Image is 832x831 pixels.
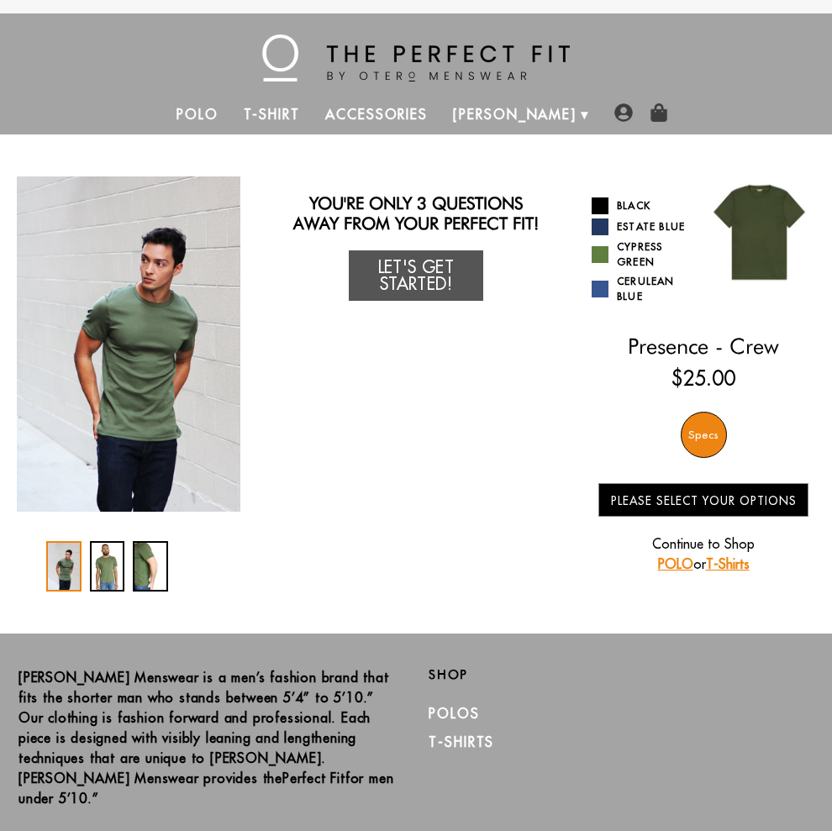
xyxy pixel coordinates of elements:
[90,541,125,592] div: 2 / 3
[349,250,483,301] a: Let's Get Started!
[440,94,589,134] a: [PERSON_NAME]
[429,667,814,682] h2: Shop
[133,541,168,592] div: 3 / 3
[614,103,633,122] img: user-account-icon.png
[46,541,82,592] div: 1 / 3
[598,483,808,517] button: Please Select Your Options
[658,555,693,572] a: POLO
[706,555,750,572] a: T-Shirts
[592,239,691,270] a: Cypress Green
[262,34,570,82] img: The Perfect Fit - by Otero Menswear - Logo
[681,412,727,458] div: Specs
[231,94,313,134] a: T-Shirt
[703,176,815,288] img: 012.jpg
[592,334,815,360] h2: Presence - Crew
[282,770,345,786] strong: Perfect Fit
[429,705,480,722] a: Polos
[164,94,231,134] a: Polo
[598,534,808,574] p: Continue to Shop or
[611,493,797,508] span: Please Select Your Options
[592,218,691,235] a: Estate Blue
[18,667,403,808] p: [PERSON_NAME] Menswear is a men’s fashion brand that fits the shorter man who stands between 5’4”...
[17,176,240,512] img: IMG_2416_copy_1024x1024_2x_eac0ae7f-59e4-4738-a42b-ae733fb3fcb1_340x.jpg
[17,176,240,512] div: 1 / 3
[429,734,494,750] a: T-Shirts
[671,363,735,393] ins: $25.00
[592,197,691,214] a: Black
[313,94,440,134] a: Accessories
[592,274,691,304] a: Cerulean Blue
[650,103,668,122] img: shopping-bag-icon.png
[284,193,548,234] h2: You're only 3 questions away from your perfect fit!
